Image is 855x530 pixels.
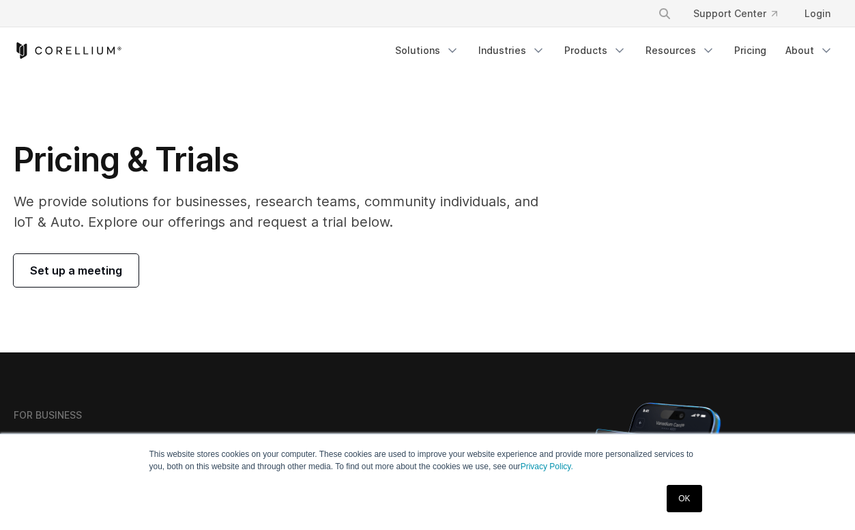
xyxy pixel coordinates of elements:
div: Navigation Menu [387,38,841,63]
p: We provide solutions for businesses, research teams, community individuals, and IoT & Auto. Explo... [14,191,556,232]
a: Privacy Policy. [521,462,573,471]
p: This website stores cookies on your computer. These cookies are used to improve your website expe... [149,448,706,473]
button: Search [652,1,677,26]
a: Support Center [682,1,788,26]
a: Set up a meeting [14,254,139,287]
a: Corellium Home [14,42,122,59]
a: Pricing [726,38,774,63]
a: OK [667,485,701,512]
a: Products [556,38,635,63]
a: Industries [470,38,553,63]
span: Set up a meeting [30,262,122,279]
a: About [777,38,841,63]
h6: FOR BUSINESS [14,409,82,421]
h1: Pricing & Trials [14,139,556,180]
a: Resources [637,38,723,63]
a: Login [794,1,841,26]
div: Navigation Menu [641,1,841,26]
a: Solutions [387,38,467,63]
